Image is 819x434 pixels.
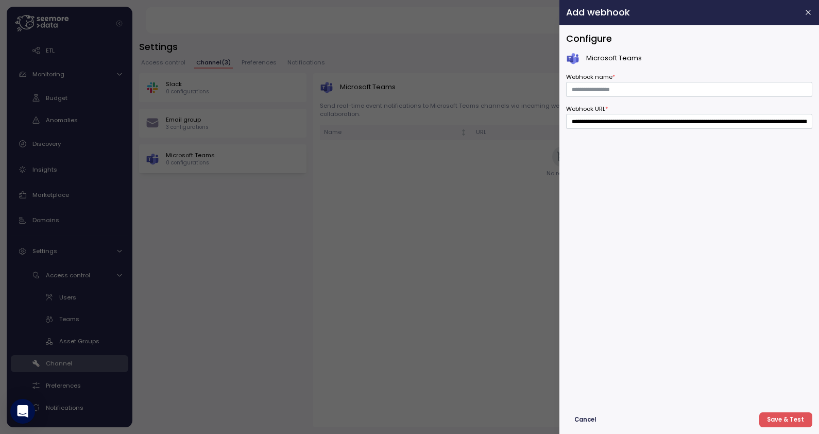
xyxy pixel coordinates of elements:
button: Save & Test [759,412,812,427]
button: Cancel [566,412,604,427]
h2: Add webhook [566,8,796,17]
label: Webhook name [566,73,616,82]
span: Save & Test [767,413,804,427]
label: Webhook URL [566,105,608,114]
p: Microsoft Teams [586,53,642,63]
div: Open Intercom Messenger [10,399,35,424]
span: Cancel [574,413,596,427]
h3: Configure [566,32,812,45]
